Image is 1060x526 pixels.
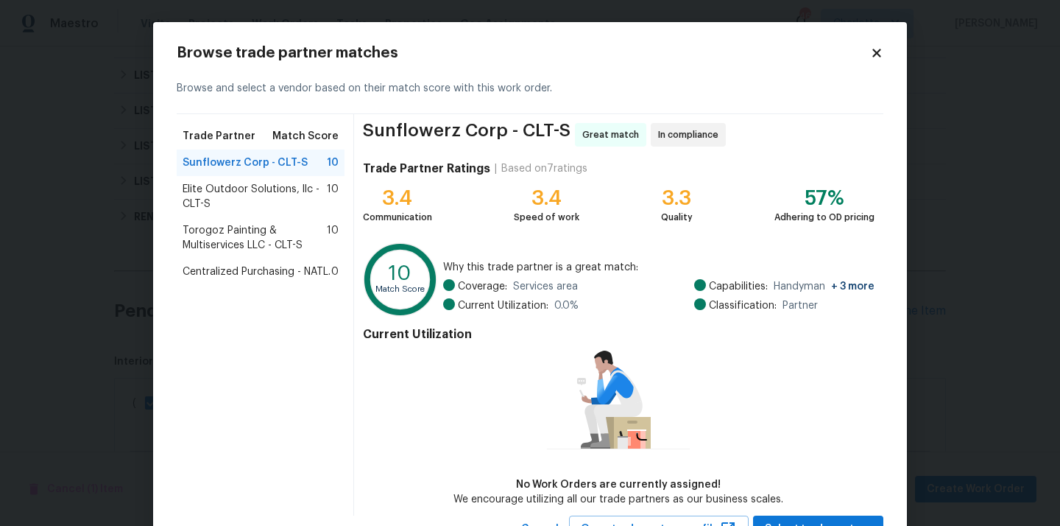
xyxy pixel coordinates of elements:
div: Adhering to OD pricing [774,210,875,225]
div: 3.4 [363,191,432,206]
span: 10 [327,223,339,253]
span: Match Score [272,129,339,144]
span: Trade Partner [183,129,255,144]
text: Match Score [375,285,425,293]
div: 57% [774,191,875,206]
span: Current Utilization: [458,298,548,313]
div: Based on 7 ratings [501,161,587,176]
span: Centralized Purchasing - NATL. [183,264,331,279]
div: | [490,161,501,176]
span: 10 [327,155,339,170]
span: Sunflowerz Corp - CLT-S [183,155,308,170]
span: Why this trade partner is a great match: [443,260,875,275]
span: 10 [327,182,339,211]
div: We encourage utilizing all our trade partners as our business scales. [453,492,783,507]
div: 3.3 [661,191,693,206]
h4: Trade Partner Ratings [363,161,490,176]
span: Capabilities: [709,279,768,294]
div: 3.4 [514,191,579,206]
div: No Work Orders are currently assigned! [453,477,783,492]
span: Coverage: [458,279,507,294]
h2: Browse trade partner matches [177,46,870,60]
span: Elite Outdoor Solutions, llc - CLT-S [183,182,327,211]
span: Sunflowerz Corp - CLT-S [363,123,570,147]
span: + 3 more [831,281,875,292]
div: Browse and select a vendor based on their match score with this work order. [177,63,883,114]
h4: Current Utilization [363,327,875,342]
text: 10 [389,263,411,284]
span: Services area [513,279,578,294]
span: Handyman [774,279,875,294]
span: Classification: [709,298,777,313]
span: 0.0 % [554,298,579,313]
div: Speed of work [514,210,579,225]
span: In compliance [658,127,724,142]
span: Torogoz Painting & Multiservices LLC - CLT-S [183,223,327,253]
span: Partner [782,298,818,313]
div: Communication [363,210,432,225]
span: 0 [331,264,339,279]
div: Quality [661,210,693,225]
span: Great match [582,127,645,142]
